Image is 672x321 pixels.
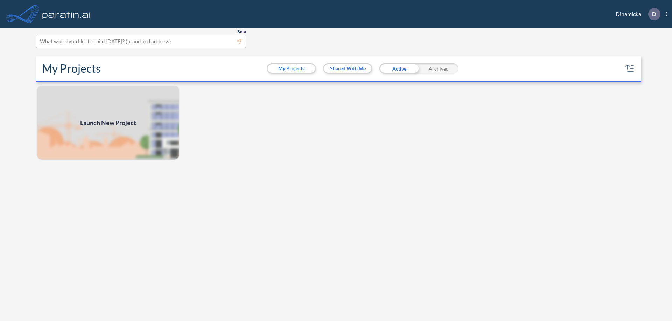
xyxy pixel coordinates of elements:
[40,7,92,21] img: logo
[36,85,180,160] img: add
[605,8,667,20] div: Dinamicka
[36,85,180,160] a: Launch New Project
[624,63,636,74] button: sort
[268,64,315,73] button: My Projects
[237,29,246,35] span: Beta
[80,118,136,127] span: Launch New Project
[419,63,458,74] div: Archived
[652,11,656,17] p: D
[324,64,371,73] button: Shared With Me
[379,63,419,74] div: Active
[42,62,101,75] h2: My Projects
